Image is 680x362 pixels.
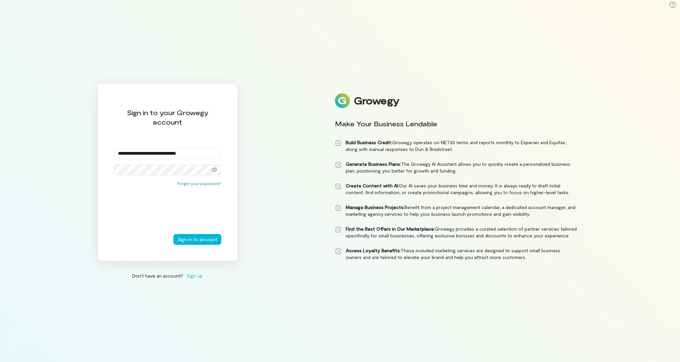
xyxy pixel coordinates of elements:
[335,119,577,128] div: Make Your Business Lendable
[346,204,404,210] strong: Manage Business Projects:
[335,204,577,217] li: Benefit from a project management calendar, a dedicated account manager, and marketing agency ser...
[97,272,238,279] div: Don’t have an account?
[346,248,401,253] strong: Access Loyalty Benefits:
[346,161,401,167] strong: Generate Business Plans:
[335,182,577,196] li: Our AI saves your business time and money. It is always ready to draft initial content, find info...
[335,139,577,153] li: Growegy operates on NET30 terms and reports monthly to Experian and Equifax, along with manual re...
[335,161,577,174] li: The Growegy AI Assistant allows you to quickly create a personalized business plan, positioning y...
[354,95,399,106] div: Growegy
[335,93,350,108] img: Logo
[335,247,577,261] li: These included marketing services are designed to support small business owners and are tailored ...
[173,234,221,245] button: Sign in to account
[346,139,392,145] strong: Build Business Credit:
[187,272,203,279] span: Sign up
[335,226,577,239] li: Growegy provides a curated selection of partner services tailored specifically for small business...
[177,181,221,186] button: Forgot your password?
[114,108,221,127] div: Sign in to your Growegy account
[346,183,399,188] strong: Create Content with AI:
[346,226,435,232] strong: Find the Best Offers in Our Marketplace:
